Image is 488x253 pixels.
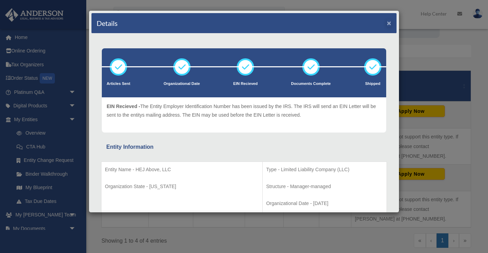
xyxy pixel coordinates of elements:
p: Articles Sent [107,80,130,87]
p: Entity Name - HEJ Above, LLC [105,165,259,174]
p: Shipped [364,80,381,87]
h4: Details [97,18,118,28]
span: EIN Recieved - [107,104,140,109]
p: EIN Recieved [233,80,258,87]
p: The Entity Employer Identification Number has been issued by the IRS. The IRS will send an EIN Le... [107,102,381,119]
p: Organizational Date [164,80,200,87]
p: Organization State - [US_STATE] [105,182,259,191]
div: Entity Information [106,142,382,152]
p: Organizational Date - [DATE] [266,199,383,208]
p: Type - Limited Liability Company (LLC) [266,165,383,174]
p: Documents Complete [291,80,331,87]
button: × [387,19,391,27]
p: Structure - Manager-managed [266,182,383,191]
